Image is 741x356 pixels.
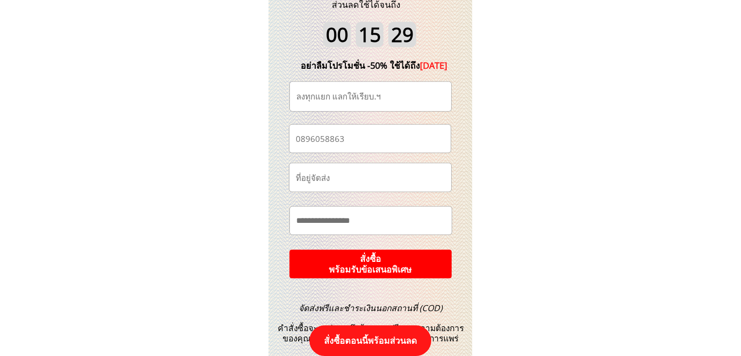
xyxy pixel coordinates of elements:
[272,303,470,354] h3: คำสั่งซื้อจะถูกส่งตรงถึงบ้านคุณฟรีตามความต้องการของคุณในขณะที่ปิดมาตรฐานการป้องกันการแพร่ระบาด
[289,250,452,278] p: สั่งซื้อ พร้อมรับข้อเสนอพิเศษ
[420,59,447,71] span: [DATE]
[293,125,447,153] input: เบอร์โทรศัพท์
[294,82,447,111] input: ชื่อ-นามสกุล
[293,163,447,192] input: ที่อยู่จัดส่ง
[309,325,431,356] p: สั่งซื้อตอนนี้พร้อมส่วนลด
[299,302,442,314] span: จัดส่งฟรีและชำระเงินนอกสถานที่ (COD)
[286,59,462,73] div: อย่าลืมโปรโมชั่น -50% ใช้ได้ถึง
